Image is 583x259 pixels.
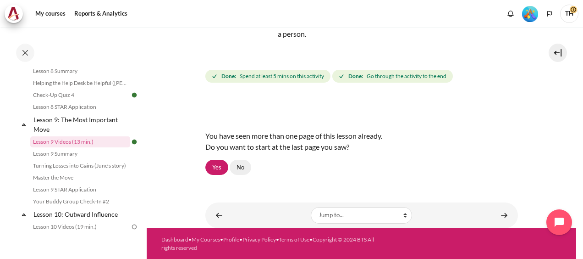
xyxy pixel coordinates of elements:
[71,5,131,23] a: Reports & Analytics
[30,196,130,207] a: Your Buddy Group Check-In #2
[230,160,251,175] a: No
[522,5,538,22] div: Level #5
[30,66,130,77] a: Lesson 8 Summary
[32,5,69,23] a: My courses
[560,5,578,23] a: User menu
[30,101,130,113] a: Lesson 8 STAR Application
[130,91,138,99] img: Done
[240,72,324,80] span: Spend at least 5 mins on this activity
[30,184,130,195] a: Lesson 9 STAR Application
[30,160,130,171] a: Turning Losses into Gains (June's story)
[495,206,513,224] a: Lesson 9 Summary ►
[223,236,239,243] a: Profile
[192,236,220,243] a: My Courses
[560,5,578,23] span: TH
[210,206,228,224] a: ◄ Lesson 8 STAR Application
[205,123,518,160] div: You have seen more than one page of this lesson already. Do you want to start at the last page yo...
[205,68,455,84] div: Completion requirements for Lesson 9 Videos (13 min.)
[161,236,376,252] div: • • • • •
[19,210,28,219] span: Collapse
[367,72,446,80] span: Go through the activity to the end
[30,78,130,89] a: Helping the Help Desk be Helpful ([PERSON_NAME]'s Story)
[504,7,517,21] div: Show notification window with no new notifications
[30,148,130,159] a: Lesson 9 Summary
[19,120,28,129] span: Collapse
[7,7,20,21] img: Architeck
[161,236,188,243] a: Dashboard
[130,138,138,146] img: Done
[32,208,130,220] a: Lesson 10: Outward Influence
[279,236,309,243] a: Terms of Use
[30,136,130,147] a: Lesson 9 Videos (13 min.)
[5,5,27,23] a: Architeck Architeck
[130,223,138,231] img: To do
[30,172,130,183] a: Master the Move
[348,72,363,80] strong: Done:
[32,113,130,135] a: Lesson 9: The Most Important Move
[205,160,228,175] a: Yes
[30,233,130,244] a: Lesson 10 Summary
[543,7,556,21] button: Languages
[30,90,130,101] a: Check-Up Quiz 4
[518,5,542,22] a: Level #5
[221,72,236,80] strong: Done:
[242,236,276,243] a: Privacy Policy
[522,6,538,22] img: Level #5
[30,221,130,232] a: Lesson 10 Videos (19 min.)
